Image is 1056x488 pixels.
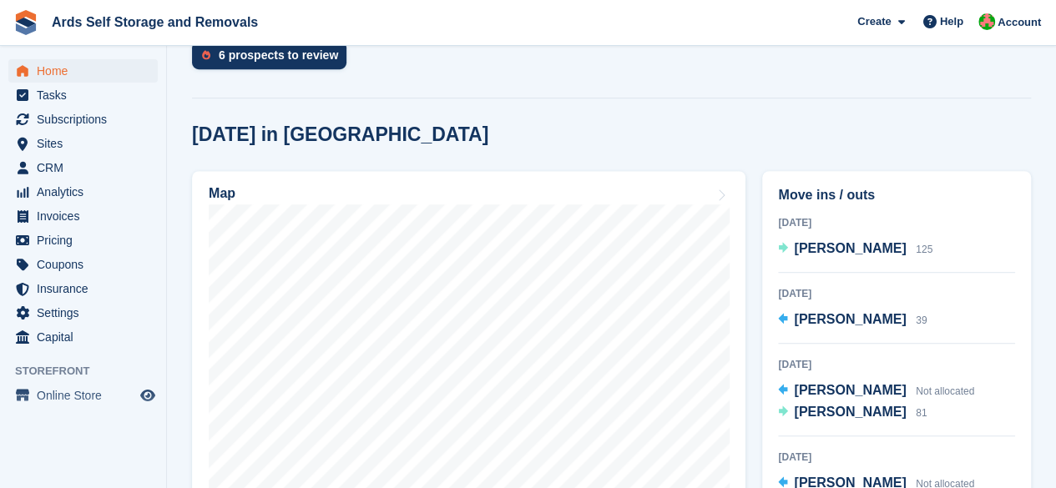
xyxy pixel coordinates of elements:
span: Capital [37,325,137,349]
span: Home [37,59,137,83]
span: Analytics [37,180,137,204]
a: menu [8,301,158,324]
a: [PERSON_NAME] 81 [778,402,927,424]
a: menu [8,132,158,155]
img: stora-icon-8386f47178a22dfd0bd8f6a31ec36ba5ce8667c1dd55bd0f319d3a0aa187defe.svg [13,10,38,35]
a: menu [8,108,158,131]
div: 6 prospects to review [219,48,338,62]
span: Create [857,13,891,30]
a: menu [8,384,158,407]
span: Online Store [37,384,137,407]
h2: [DATE] in [GEOGRAPHIC_DATA] [192,123,488,146]
a: menu [8,229,158,252]
a: menu [8,59,158,83]
span: [PERSON_NAME] [794,383,906,397]
a: menu [8,253,158,276]
a: [PERSON_NAME] 125 [778,239,932,260]
span: [PERSON_NAME] [794,405,906,419]
span: Account [998,14,1041,31]
span: Storefront [15,363,166,380]
img: prospect-51fa495bee0391a8d652442698ab0144808aea92771e9ea1ae160a38d050c398.svg [202,50,210,60]
span: 39 [916,314,927,326]
a: menu [8,83,158,107]
span: Coupons [37,253,137,276]
span: Pricing [37,229,137,252]
a: Ards Self Storage and Removals [45,8,265,36]
a: [PERSON_NAME] Not allocated [778,380,974,402]
div: [DATE] [778,450,1015,465]
span: Insurance [37,277,137,300]
a: menu [8,277,158,300]
a: Preview store [138,385,158,405]
span: Help [940,13,963,30]
a: menu [8,156,158,179]
h2: Map [209,186,235,201]
a: [PERSON_NAME] 39 [778,309,927,331]
a: 6 prospects to review [192,41,355,78]
span: Sites [37,132,137,155]
span: Invoices [37,204,137,228]
img: Ethan McFerran [978,13,995,30]
div: [DATE] [778,286,1015,301]
span: 81 [916,407,927,419]
span: Tasks [37,83,137,107]
span: [PERSON_NAME] [794,312,906,326]
span: [PERSON_NAME] [794,241,906,255]
a: menu [8,325,158,349]
a: menu [8,204,158,228]
div: [DATE] [778,357,1015,372]
span: CRM [37,156,137,179]
div: [DATE] [778,215,1015,230]
span: Settings [37,301,137,324]
span: Not allocated [916,385,974,397]
span: 125 [916,244,932,255]
span: Subscriptions [37,108,137,131]
h2: Move ins / outs [778,185,1015,205]
a: menu [8,180,158,204]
